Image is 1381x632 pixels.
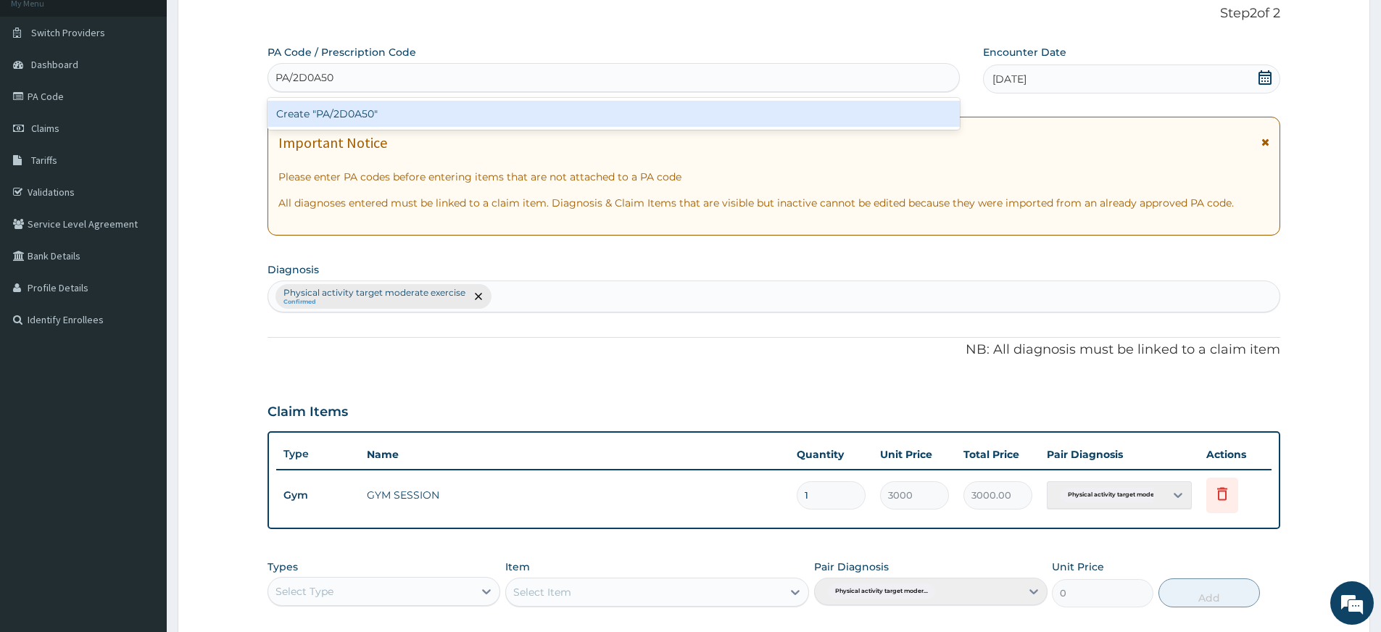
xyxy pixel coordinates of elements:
[992,72,1027,86] span: [DATE]
[505,560,530,574] label: Item
[268,262,319,277] label: Diagnosis
[268,341,1280,359] p: NB: All diagnosis must be linked to a claim item
[275,584,333,599] div: Select Type
[31,122,59,135] span: Claims
[1158,578,1260,607] button: Add
[956,440,1040,469] th: Total Price
[31,58,78,71] span: Dashboard
[360,440,789,469] th: Name
[1040,440,1199,469] th: Pair Diagnosis
[360,481,789,510] td: GYM SESSION
[268,404,348,420] h3: Claim Items
[268,101,960,127] div: Create "PA/2D0A50"
[278,135,387,151] h1: Important Notice
[238,7,273,42] div: Minimize live chat window
[27,72,59,109] img: d_794563401_company_1708531726252_794563401
[789,440,873,469] th: Quantity
[278,196,1269,210] p: All diagnoses entered must be linked to a claim item. Diagnosis & Claim Items that are visible bu...
[268,6,1280,22] p: Step 2 of 2
[873,440,956,469] th: Unit Price
[276,441,360,467] th: Type
[31,26,105,39] span: Switch Providers
[84,183,200,329] span: We're online!
[31,154,57,167] span: Tariffs
[278,170,1269,184] p: Please enter PA codes before entering items that are not attached to a PA code
[983,45,1066,59] label: Encounter Date
[268,45,416,59] label: PA Code / Prescription Code
[1052,560,1104,574] label: Unit Price
[276,482,360,509] td: Gym
[7,396,276,446] textarea: Type your message and hit 'Enter'
[268,561,298,573] label: Types
[1199,440,1272,469] th: Actions
[75,81,244,100] div: Chat with us now
[814,560,889,574] label: Pair Diagnosis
